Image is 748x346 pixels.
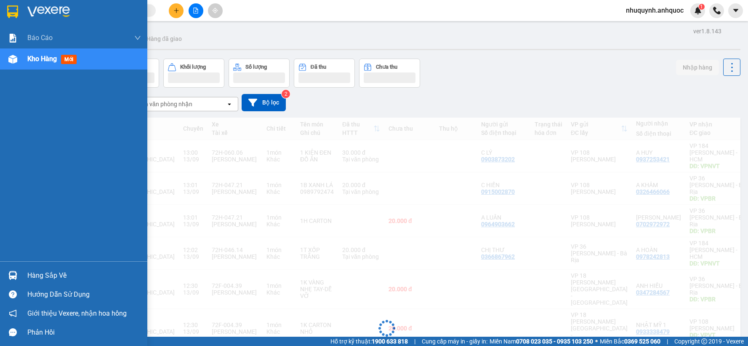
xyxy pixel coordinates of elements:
span: nhuquynh.anhquoc [619,5,690,16]
button: Hàng đã giao [140,29,189,49]
div: ver 1.8.143 [693,27,721,36]
strong: 0369 525 060 [624,338,660,345]
div: Hàng sắp về [27,269,141,282]
button: Khối lượng [163,59,224,88]
span: caret-down [732,7,740,14]
span: Giới thiệu Vexere, nhận hoa hồng [27,308,127,319]
button: Đã thu [294,59,355,88]
button: file-add [189,3,203,18]
span: message [9,328,17,336]
span: | [414,337,415,346]
span: notification [9,309,17,317]
span: Miền Bắc [600,337,660,346]
sup: 2 [282,90,290,98]
button: Chưa thu [359,59,420,88]
span: mới [61,55,77,64]
div: Khối lượng [180,64,206,70]
span: Kho hàng [27,55,57,63]
button: aim [208,3,223,18]
span: | [667,337,668,346]
div: Đã thu [311,64,326,70]
span: file-add [193,8,199,13]
img: solution-icon [8,34,17,43]
span: ⚪️ [595,340,598,343]
span: down [134,35,141,41]
span: aim [212,8,218,13]
img: warehouse-icon [8,271,17,280]
img: warehouse-icon [8,55,17,64]
span: 1 [700,4,703,10]
span: copyright [701,338,707,344]
div: Số lượng [245,64,267,70]
img: logo-vxr [7,5,18,18]
span: Cung cấp máy in - giấy in: [422,337,487,346]
img: icon-new-feature [694,7,702,14]
span: question-circle [9,290,17,298]
button: caret-down [728,3,743,18]
span: plus [173,8,179,13]
span: Miền Nam [490,337,593,346]
img: phone-icon [713,7,721,14]
button: Số lượng [229,59,290,88]
sup: 1 [699,4,705,10]
button: Bộ lọc [242,94,286,111]
div: Chưa thu [376,64,397,70]
strong: 1900 633 818 [372,338,408,345]
span: Báo cáo [27,32,53,43]
button: Nhập hàng [676,60,719,75]
span: Hỗ trợ kỹ thuật: [330,337,408,346]
button: plus [169,3,184,18]
div: Phản hồi [27,326,141,339]
div: Hướng dẫn sử dụng [27,288,141,301]
svg: open [226,101,233,107]
div: Chọn văn phòng nhận [134,100,192,108]
strong: 0708 023 035 - 0935 103 250 [516,338,593,345]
